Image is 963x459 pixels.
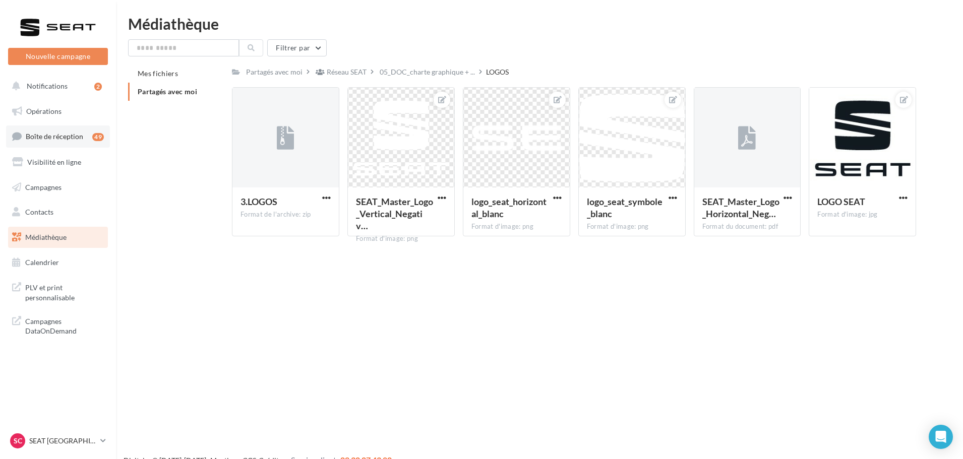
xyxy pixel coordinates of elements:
[8,48,108,65] button: Nouvelle campagne
[25,208,53,216] span: Contacts
[138,87,197,96] span: Partagés avec moi
[6,252,110,273] a: Calendrier
[702,222,793,231] div: Format du document: pdf
[356,234,446,243] div: Format d'image: png
[6,277,110,306] a: PLV et print personnalisable
[327,67,367,77] div: Réseau SEAT
[8,431,108,450] a: SC SEAT [GEOGRAPHIC_DATA]
[6,310,110,340] a: Campagnes DataOnDemand
[486,67,509,77] div: LOGOS
[587,222,677,231] div: Format d'image: png
[6,202,110,223] a: Contacts
[471,196,547,219] span: logo_seat_horizontal_blanc
[587,196,663,219] span: logo_seat_symbole_blanc
[702,196,779,219] span: SEAT_Master_Logo_Horizontal_Negativo_PANTONE
[929,425,953,449] div: Open Intercom Messenger
[25,233,67,241] span: Médiathèque
[6,177,110,198] a: Campagnes
[6,76,106,97] button: Notifications 2
[356,196,433,231] span: SEAT_Master_Logo_Vertical_Negativo_RGB
[25,258,59,267] span: Calendrier
[6,125,110,147] a: Boîte de réception49
[246,67,303,77] div: Partagés avec moi
[817,210,908,219] div: Format d'image: jpg
[25,281,104,302] span: PLV et print personnalisable
[92,133,104,141] div: 49
[240,196,277,207] span: 3.LOGOS
[128,16,951,31] div: Médiathèque
[6,227,110,248] a: Médiathèque
[14,436,22,446] span: SC
[26,132,83,141] span: Boîte de réception
[25,314,104,336] span: Campagnes DataOnDemand
[29,436,96,446] p: SEAT [GEOGRAPHIC_DATA]
[471,222,562,231] div: Format d'image: png
[25,182,62,191] span: Campagnes
[6,101,110,122] a: Opérations
[6,152,110,173] a: Visibilité en ligne
[267,39,327,56] button: Filtrer par
[26,107,62,115] span: Opérations
[27,158,81,166] span: Visibilité en ligne
[138,69,178,78] span: Mes fichiers
[240,210,331,219] div: Format de l'archive: zip
[94,83,102,91] div: 2
[27,82,68,90] span: Notifications
[380,67,475,77] span: 05_DOC_charte graphique + ...
[817,196,865,207] span: LOGO SEAT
